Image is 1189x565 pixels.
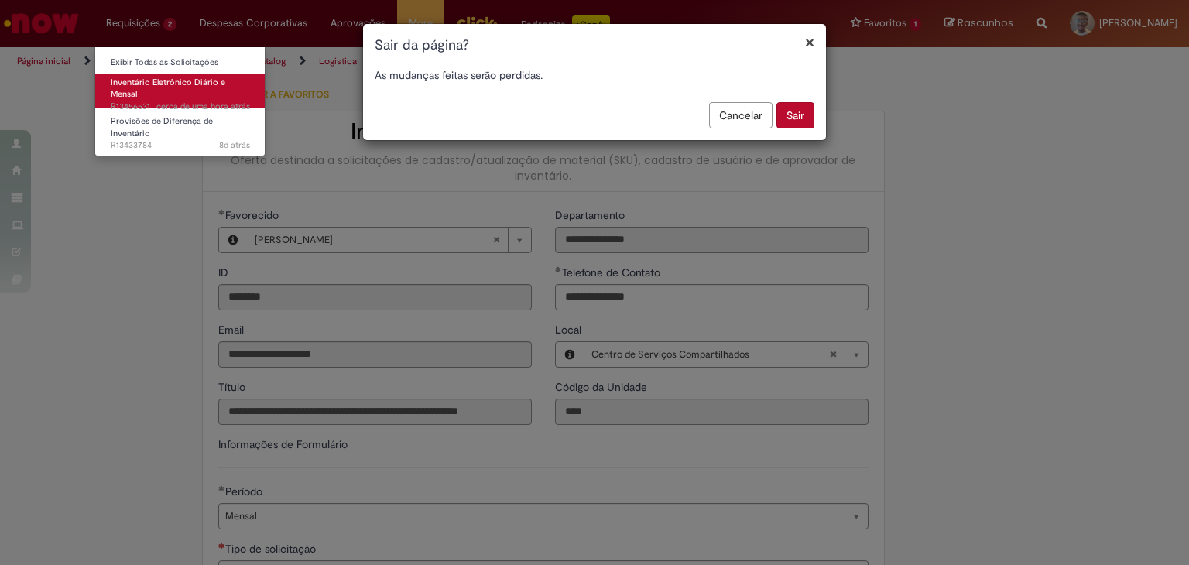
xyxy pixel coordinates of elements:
span: R13456531 [111,101,250,113]
a: Aberto R13433784 : Provisões de Diferença de Inventário [95,113,266,146]
button: Sair [776,102,814,128]
p: As mudanças feitas serão perdidas. [375,67,814,83]
span: cerca de uma hora atrás [156,101,250,112]
time: 20/08/2025 17:15:19 [219,139,250,151]
button: Fechar modal [805,34,814,50]
a: Aberto R13456531 : Inventário Eletrônico Diário e Mensal [95,74,266,108]
a: Exibir Todas as Solicitações [95,54,266,71]
span: R13433784 [111,139,250,152]
span: Provisões de Diferença de Inventário [111,115,213,139]
ul: Requisições [94,46,266,156]
button: Cancelar [709,102,773,128]
span: Inventário Eletrônico Diário e Mensal [111,77,225,101]
h1: Sair da página? [375,36,814,56]
span: 8d atrás [219,139,250,151]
